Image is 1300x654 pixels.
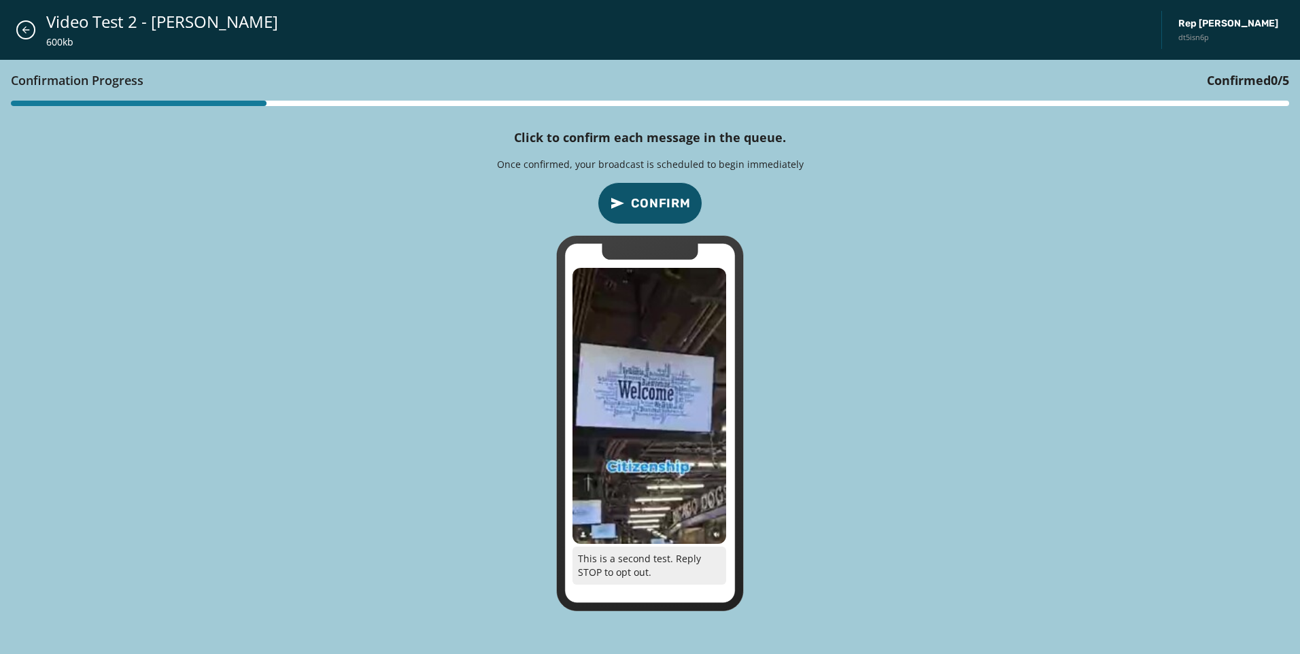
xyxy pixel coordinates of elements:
[631,194,691,213] span: Confirm
[46,35,278,49] span: 600kb
[1178,32,1278,44] span: dt5isn6p
[572,268,726,544] img: 2025-08-21_164627_5668_phpEYTm2M-167x300-4439.jpg
[46,11,278,33] span: Video Test 2 - [PERSON_NAME]
[497,158,804,171] p: Once confirmed, your broadcast is scheduled to begin immediately
[572,547,726,585] p: This is a second test. Reply STOP to opt out.
[598,182,702,224] button: confirm-p2p-message-button
[1178,17,1278,31] span: Rep [PERSON_NAME]
[1207,71,1289,90] h3: Confirmed / 5
[514,128,786,147] h4: Click to confirm each message in the queue.
[1271,72,1278,88] span: 0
